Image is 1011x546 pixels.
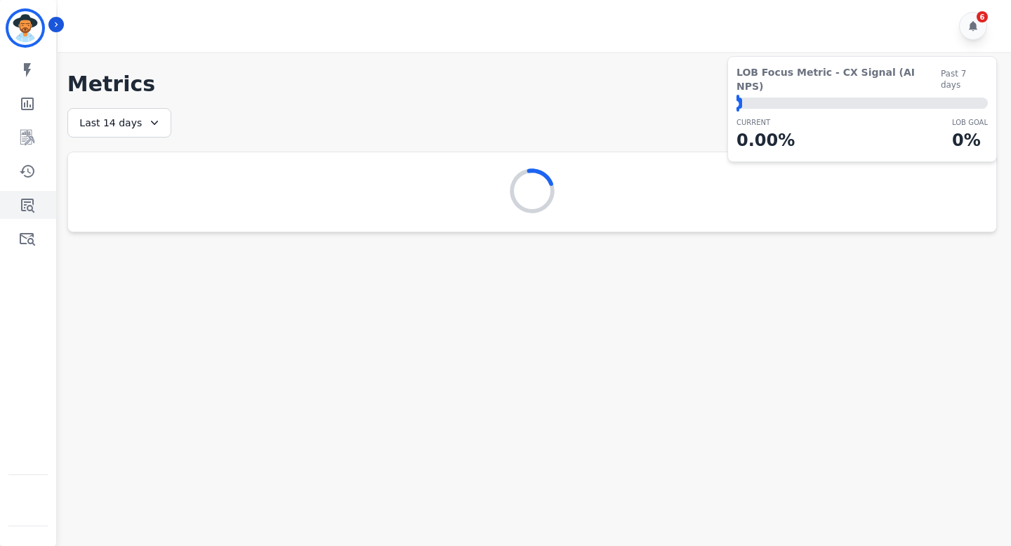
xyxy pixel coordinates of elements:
h1: Metrics [67,72,997,97]
span: Past 7 days [941,68,988,91]
span: LOB Focus Metric - CX Signal (AI NPS) [736,65,941,93]
p: CURRENT [736,117,795,128]
p: 0 % [952,128,988,153]
p: LOB Goal [952,117,988,128]
div: ⬤ [736,98,742,109]
img: Bordered avatar [8,11,42,45]
p: 0.00 % [736,128,795,153]
div: Last 14 days [67,108,171,138]
div: 6 [977,11,988,22]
